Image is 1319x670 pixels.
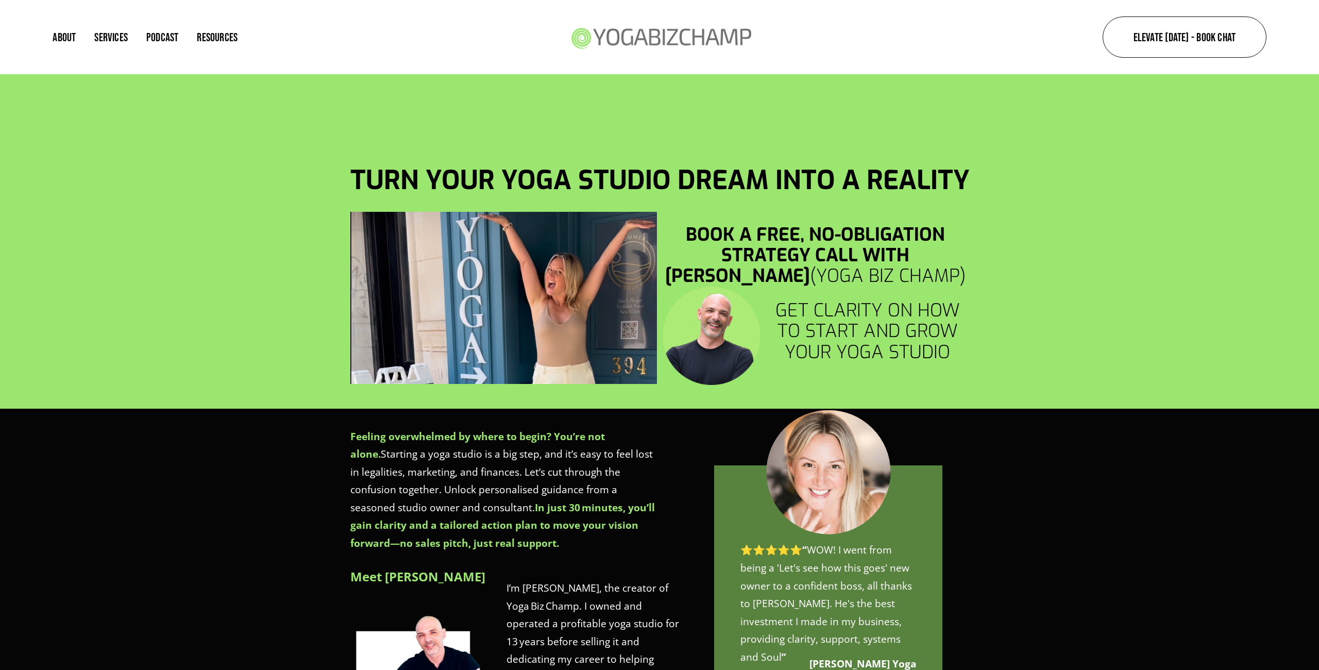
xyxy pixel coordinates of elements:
[663,225,969,287] h3: (Yoga Biz Champ)
[197,31,238,43] span: Resources
[782,650,786,664] strong: ”
[1103,16,1266,58] a: Elevate [DATE] - Book Chat
[565,13,756,61] img: Yoga Biz Champ
[766,300,969,363] h3: GET CLARITY ON HOW TO START AND GROW YOUR YOGA STUDIO
[350,163,970,198] strong: turn your yoga studio dream into a reality
[350,429,607,461] strong: Feeling overwhelmed by where to begin? You’re not alone.
[94,30,128,44] a: Services
[740,541,917,666] p: ⭐️⭐️⭐️⭐️⭐️ WOW! I went from being a 'Let's see how this goes' new owner to a confident boss, all ...
[53,30,76,44] a: About
[350,500,657,550] strong: In just 30 minutes, you’ll gain clarity and a tailored action plan to move your vision forward—no...
[197,30,238,44] a: folder dropdown
[802,543,807,557] strong: “
[665,223,950,288] strong: Book a free, no-obligation strategy call with [PERSON_NAME]
[350,428,656,552] p: Starting a yoga studio is a big step, and it’s easy to feel lost in legalities, marketing, and fi...
[350,568,485,585] strong: Meet [PERSON_NAME]
[1276,636,1316,667] iframe: chipbot-button-iframe
[146,30,179,44] a: Podcast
